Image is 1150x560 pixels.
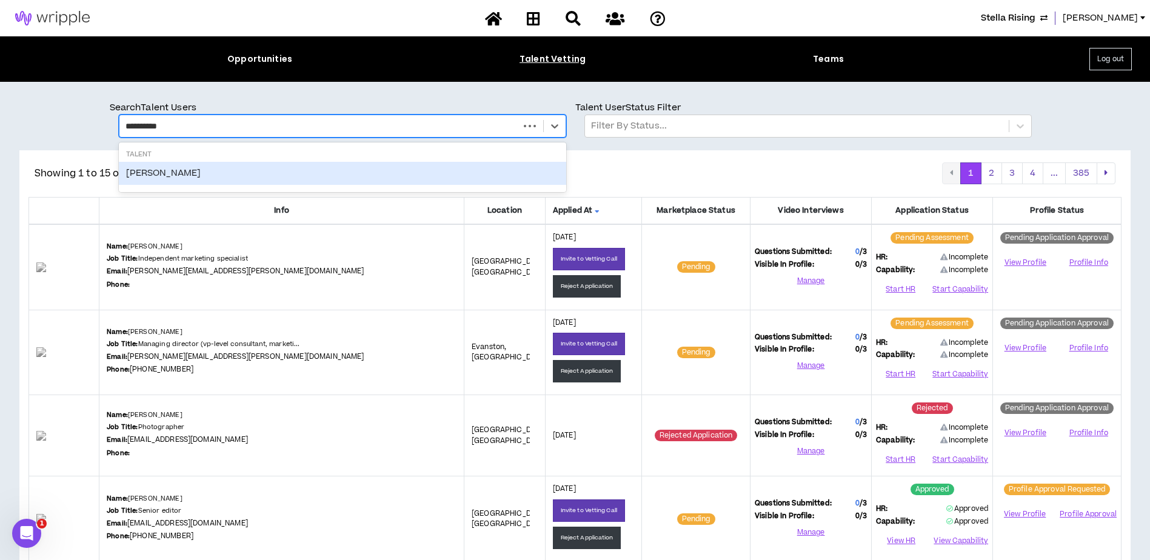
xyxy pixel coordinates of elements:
span: 0 [855,430,867,441]
sup: Approved [911,484,954,495]
span: HR: [876,504,888,515]
div: [PERSON_NAME] [119,162,566,185]
span: Questions Submitted: [755,332,832,343]
span: Incomplete [940,435,989,445]
span: / 3 [860,259,867,270]
b: Phone: [107,448,130,458]
a: [EMAIL_ADDRESS][DOMAIN_NAME] [127,435,248,445]
a: View Profile [997,504,1052,525]
button: Profile Info [1061,339,1117,357]
button: Start HR [876,280,925,298]
sup: Profile Approval Requested [1004,484,1111,495]
span: 0 [855,417,860,427]
a: [PHONE_NUMBER] [130,364,193,375]
button: 3 [1001,162,1023,184]
span: Stella Rising [981,12,1035,25]
a: [PHONE_NUMBER] [130,531,193,541]
span: / 3 [860,417,867,427]
sup: Rejected Application [655,430,738,441]
p: Talent User Status Filter [575,101,1041,115]
th: Video Interviews [751,197,872,224]
button: Invite to Vetting Call [553,248,625,270]
button: Profile Info [1061,424,1117,442]
span: / 3 [860,430,867,440]
button: 2 [981,162,1002,184]
span: 1 [37,519,47,528]
button: ... [1043,162,1066,184]
span: HR: [876,252,888,263]
th: Application Status [872,197,993,224]
p: Independent marketing specialist [107,254,248,264]
p: Senior editor [107,506,181,516]
span: Questions Submitted: [755,417,832,428]
span: [GEOGRAPHIC_DATA] , [GEOGRAPHIC_DATA] [472,256,549,278]
span: / 3 [860,498,867,508]
b: Name: [107,494,128,503]
span: 0 [855,498,860,508]
p: [PERSON_NAME] [107,242,182,252]
b: Email: [107,519,127,528]
button: 4 [1022,162,1043,184]
b: Phone: [107,532,130,541]
button: Start HR [876,450,925,468]
span: Visible In Profile: [755,511,814,522]
p: [DATE] [553,318,634,328]
span: Incomplete [940,252,989,263]
img: yia3lsW3BOWmlyqz0qs5AyMRQR0y7f5wHUPaDY1K.png [36,262,92,272]
span: / 3 [860,344,867,355]
span: Visible In Profile: [755,344,814,355]
button: Start Capability [932,280,988,298]
p: Photographer [107,422,184,432]
b: Job Title: [107,506,138,515]
p: Managing director (vp-level consultant, marketi... [107,339,299,349]
button: 1 [960,162,981,184]
span: Incomplete [940,265,989,275]
span: [GEOGRAPHIC_DATA] , [GEOGRAPHIC_DATA] [472,508,549,530]
button: Manage [755,272,867,290]
button: Reject Application [553,360,621,382]
b: Job Title: [107,422,138,432]
button: Start Capability [932,365,988,384]
b: Phone: [107,365,130,374]
span: Visible In Profile: [755,259,814,270]
a: [EMAIL_ADDRESS][DOMAIN_NAME] [127,518,248,528]
button: Manage [755,442,867,460]
span: Capability: [876,435,915,446]
span: 0 [855,511,867,522]
a: [PERSON_NAME][EMAIL_ADDRESS][PERSON_NAME][DOMAIN_NAME] [127,352,364,362]
p: [DATE] [553,430,634,441]
button: Reject Application [553,275,621,298]
th: Marketplace Status [642,197,751,224]
div: Teams [813,53,844,65]
b: Job Title: [107,254,138,263]
span: 0 [855,247,860,257]
b: Email: [107,435,127,444]
button: Profile Approval [1060,505,1117,524]
sup: Pending [677,513,715,525]
div: Opportunities [227,53,292,65]
a: [PERSON_NAME][EMAIL_ADDRESS][PERSON_NAME][DOMAIN_NAME] [127,266,364,276]
a: View Profile [997,422,1053,444]
iframe: Intercom live chat [12,519,41,548]
button: Profile Info [1061,254,1117,272]
span: Applied At [553,205,634,216]
nav: pagination [942,162,1115,184]
img: suCnUu8y77eW9X0Esaqd3WBB3umLcAQPMoyXryTk.png [36,431,92,441]
span: Questions Submitted: [755,498,832,509]
sup: Pending Application Approval [1000,232,1114,244]
span: Capability: [876,516,915,527]
button: Start HR [876,365,925,384]
span: 0 [855,332,860,342]
button: Invite to Vetting Call [553,333,625,355]
p: [PERSON_NAME] [107,494,182,504]
sup: Pending Assessment [891,318,974,329]
sup: Rejected [912,402,953,414]
span: Evanston , [GEOGRAPHIC_DATA] [472,342,546,363]
b: Name: [107,410,128,419]
div: Talent [119,150,566,160]
button: Manage [755,524,867,542]
p: [PERSON_NAME] [107,327,182,337]
span: [GEOGRAPHIC_DATA] , [GEOGRAPHIC_DATA] [472,425,549,446]
p: Search Talent Users [110,101,575,115]
sup: Pending [677,261,715,273]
